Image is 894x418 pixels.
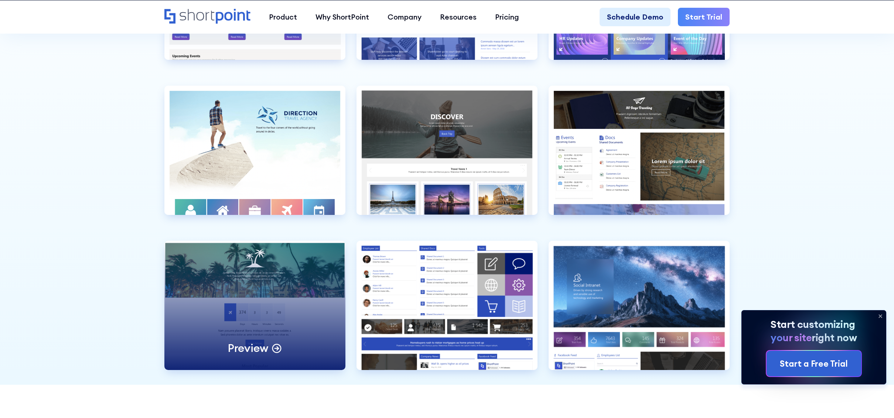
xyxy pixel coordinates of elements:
[495,11,519,23] div: Pricing
[600,8,670,26] a: Schedule Demo
[549,241,730,385] a: Social Layout 2
[315,11,369,23] div: Why ShortPoint
[356,241,538,385] a: Social Layout 1
[269,11,297,23] div: Product
[440,11,477,23] div: Resources
[857,383,894,418] iframe: Chat Widget
[164,86,345,230] a: News Portal 3
[678,8,730,26] a: Start Trial
[767,351,861,377] a: Start a Free Trial
[356,86,538,230] a: News Portal 4
[431,8,486,26] a: Resources
[388,11,422,23] div: Company
[857,383,894,418] div: Widget de chat
[164,241,345,385] a: NewsPortal 6Preview
[228,341,268,355] p: Preview
[260,8,306,26] a: Product
[306,8,378,26] a: Why ShortPoint
[780,357,848,370] div: Start a Free Trial
[549,86,730,230] a: News Portal 5
[486,8,528,26] a: Pricing
[378,8,431,26] a: Company
[164,9,250,25] a: Home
